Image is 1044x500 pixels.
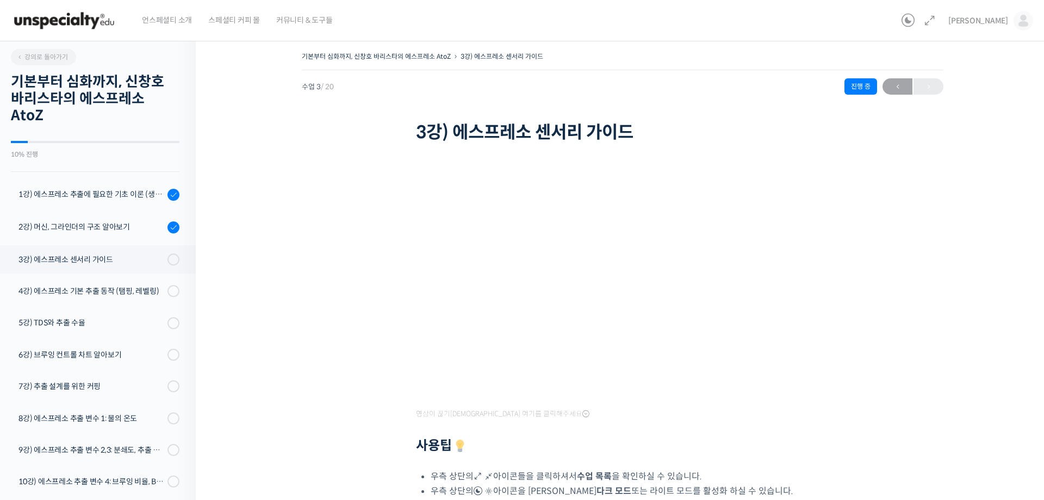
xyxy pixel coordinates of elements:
span: 영상이 끊기[DEMOGRAPHIC_DATA] 여기를 클릭해주세요 [416,410,589,418]
img: 💡 [453,440,467,453]
h1: 3강) 에스프레소 센서리 가이드 [416,122,829,143]
div: 10% 진행 [11,151,179,158]
div: 8강) 에스프레소 추출 변수 1: 물의 온도 [18,412,164,424]
div: 2강) 머신, 그라인더의 구조 알아보기 [18,221,164,233]
div: 4강) 에스프레소 기본 추출 동작 (탬핑, 레벨링) [18,285,164,297]
a: 강의로 돌아가기 [11,49,76,65]
strong: 사용팁 [416,437,468,454]
div: 3강) 에스프레소 센서리 가이드 [18,254,164,266]
b: 수업 목록 [577,471,612,482]
span: [PERSON_NAME] [948,16,1008,26]
div: 10강) 에스프레소 추출 변수 4: 브루잉 비율, Brew Ratio [18,476,164,487]
a: 3강) 에스프레소 센서리 가이드 [461,52,543,60]
span: 수업 3 [302,83,334,90]
span: 강의로 돌아가기 [16,53,68,61]
li: 우측 상단의 아이콘을 [PERSON_NAME] 또는 라이트 모드를 활성화 하실 수 있습니다. [431,484,829,498]
li: 우측 상단의 아이콘들을 클릭하셔서 을 확인하실 수 있습니다. [431,469,829,484]
div: 진행 중 [844,78,877,95]
a: 기본부터 심화까지, 신창호 바리스타의 에스프레소 AtoZ [302,52,451,60]
a: ←이전 [883,78,912,95]
b: 다크 모드 [596,485,631,497]
div: 5강) TDS와 추출 수율 [18,317,164,329]
div: 6강) 브루잉 컨트롤 차트 알아보기 [18,349,164,361]
span: ← [883,79,912,94]
span: / 20 [321,82,334,91]
h2: 기본부터 심화까지, 신창호 바리스타의 에스프레소 AtoZ [11,73,179,125]
div: 1강) 에스프레소 추출에 필요한 기초 이론 (생두, 가공, 로스팅) [18,188,164,200]
div: 9강) 에스프레소 추출 변수 2,3: 분쇄도, 추출 시간 [18,444,164,456]
div: 7강) 추출 설계를 위한 커핑 [18,380,164,392]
